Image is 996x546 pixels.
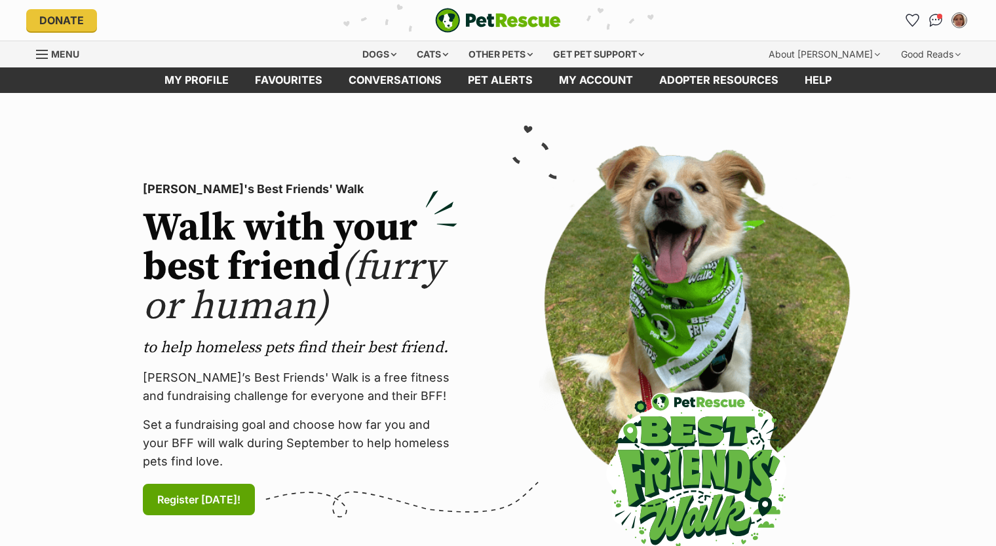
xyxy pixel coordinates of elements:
[143,369,457,405] p: [PERSON_NAME]’s Best Friends' Walk is a free fitness and fundraising challenge for everyone and t...
[51,48,79,60] span: Menu
[759,41,889,67] div: About [PERSON_NAME]
[892,41,970,67] div: Good Reads
[242,67,335,93] a: Favourites
[36,41,88,65] a: Menu
[792,67,845,93] a: Help
[929,14,943,27] img: chat-41dd97257d64d25036548639549fe6c8038ab92f7586957e7f3b1b290dea8141.svg
[435,8,561,33] a: PetRescue
[143,243,444,331] span: (furry or human)
[143,484,255,515] a: Register [DATE]!
[435,8,561,33] img: logo-e224e6f780fb5917bec1dbf3a21bbac754714ae5b6737aabdf751b685950b380.svg
[953,14,966,27] img: Toula Andreadis profile pic
[546,67,646,93] a: My account
[459,41,542,67] div: Other pets
[335,67,455,93] a: conversations
[949,10,970,31] button: My account
[143,209,457,327] h2: Walk with your best friend
[902,10,923,31] a: Favourites
[455,67,546,93] a: Pet alerts
[544,41,653,67] div: Get pet support
[157,492,240,507] span: Register [DATE]!
[143,337,457,358] p: to help homeless pets find their best friend.
[26,9,97,31] a: Donate
[151,67,242,93] a: My profile
[902,10,970,31] ul: Account quick links
[143,180,457,198] p: [PERSON_NAME]'s Best Friends' Walk
[925,10,946,31] a: Conversations
[408,41,457,67] div: Cats
[143,416,457,471] p: Set a fundraising goal and choose how far you and your BFF will walk during September to help hom...
[353,41,406,67] div: Dogs
[646,67,792,93] a: Adopter resources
